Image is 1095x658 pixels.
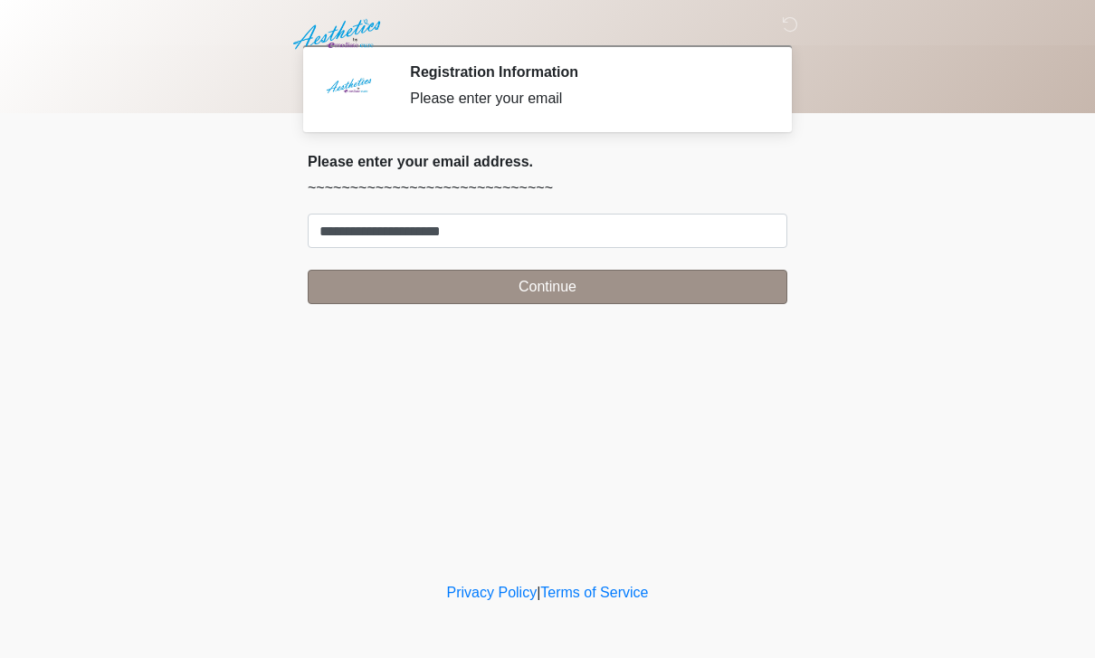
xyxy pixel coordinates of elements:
[308,270,787,304] button: Continue
[308,177,787,199] p: ~~~~~~~~~~~~~~~~~~~~~~~~~~~~~
[321,63,376,118] img: Agent Avatar
[410,63,760,81] h2: Registration Information
[308,153,787,170] h2: Please enter your email address.
[410,88,760,110] div: Please enter your email
[290,14,388,55] img: Aesthetics by Emediate Cure Logo
[537,585,540,600] a: |
[447,585,538,600] a: Privacy Policy
[540,585,648,600] a: Terms of Service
